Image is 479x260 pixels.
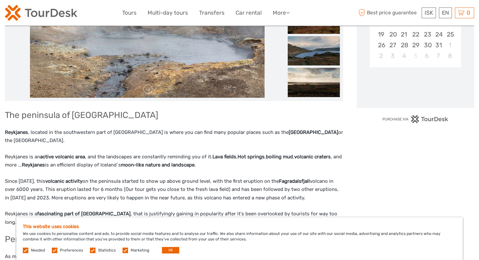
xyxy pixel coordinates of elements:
[375,51,387,61] div: Choose Sunday, November 2nd, 2025
[60,248,83,253] label: Preferences
[236,8,262,18] a: Car rental
[357,7,420,18] span: Best price guarantee
[131,248,149,253] label: Marketing
[5,210,343,226] p: Reykjanes is a , that is justifyingly gaining in popularity after it's been overlooked by tourist...
[22,162,45,168] strong: Reykjanes
[398,40,410,51] div: Choose Tuesday, October 28th, 2025
[212,154,236,160] strong: Lava fields
[382,115,448,123] img: PurchaseViaTourDesk.png
[433,29,444,40] div: Choose Friday, October 24th, 2025
[387,29,398,40] div: Choose Monday, October 20th, 2025
[279,178,310,184] strong: Fagradalsfjall
[23,224,456,229] h5: This website uses cookies
[398,51,410,61] div: Choose Tuesday, November 4th, 2025
[387,51,398,61] div: Choose Monday, November 3rd, 2025
[421,29,433,40] div: Choose Thursday, October 23rd, 2025
[294,154,331,160] strong: volcanic craters
[5,153,343,169] p: Reykjanes is an , and the landscapes are constantly reminding you of it. , , , , and more ... is ...
[37,211,131,217] strong: fascinating part of [GEOGRAPHIC_DATA]
[375,29,387,40] div: Choose Sunday, October 19th, 2025
[387,40,398,51] div: Choose Monday, October 27th, 2025
[121,162,195,168] strong: moon-like nature and landscape
[421,51,433,61] div: Choose Thursday, November 6th, 2025
[5,129,28,135] strong: Reykjanes
[466,9,471,16] span: 0
[444,51,456,61] div: Choose Saturday, November 8th, 2025
[5,110,343,121] h2: The peninsula of [GEOGRAPHIC_DATA]
[421,40,433,51] div: Choose Thursday, October 30th, 2025
[398,29,410,40] div: Choose Tuesday, October 21st, 2025
[444,40,456,51] div: Choose Saturday, November 1st, 2025
[31,248,45,253] label: Needed
[433,40,444,51] div: Choose Friday, October 31st, 2025
[40,154,85,160] strong: active volcanic area
[5,5,77,21] img: 120-15d4194f-c635-41b9-a512-a3cb382bfb57_logo_small.png
[5,234,343,245] h2: Personalizing this private tour to the [GEOGRAPHIC_DATA]
[410,40,421,51] div: Choose Wednesday, October 29th, 2025
[148,8,188,18] a: Multi-day tours
[122,8,137,18] a: Tours
[162,247,179,253] button: OK
[288,36,340,65] img: e87c126787274637be61b44c176a5f90_slider_thumbnail.jpeg
[410,51,421,61] div: Not available Wednesday, November 5th, 2025
[414,84,418,89] div: Loading...
[5,128,343,145] p: , located in the southwestern part of [GEOGRAPHIC_DATA] is where you can find many popular places...
[410,29,421,40] div: Choose Wednesday, October 22nd, 2025
[199,8,225,18] a: Transfers
[425,9,433,16] span: ISK
[266,154,293,160] strong: boiling mud
[439,7,452,18] div: EN
[375,40,387,51] div: Choose Sunday, October 26th, 2025
[45,178,82,184] strong: volcanic activity
[433,51,444,61] div: Choose Friday, November 7th, 2025
[16,217,463,260] div: We use cookies to personalise content and ads, to provide social media features and to analyse ou...
[5,177,343,202] p: Since [DATE], this on the peninsula started to show up above ground level, with the first eruptio...
[273,8,290,18] a: More
[444,29,456,40] div: Choose Saturday, October 25th, 2025
[289,129,338,135] strong: [GEOGRAPHIC_DATA]
[98,248,116,253] label: Statistics
[288,68,340,97] img: 1784cb9c935b4388abfd25b105bac278_slider_thumbnail.jpeg
[238,154,265,160] strong: Hot springs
